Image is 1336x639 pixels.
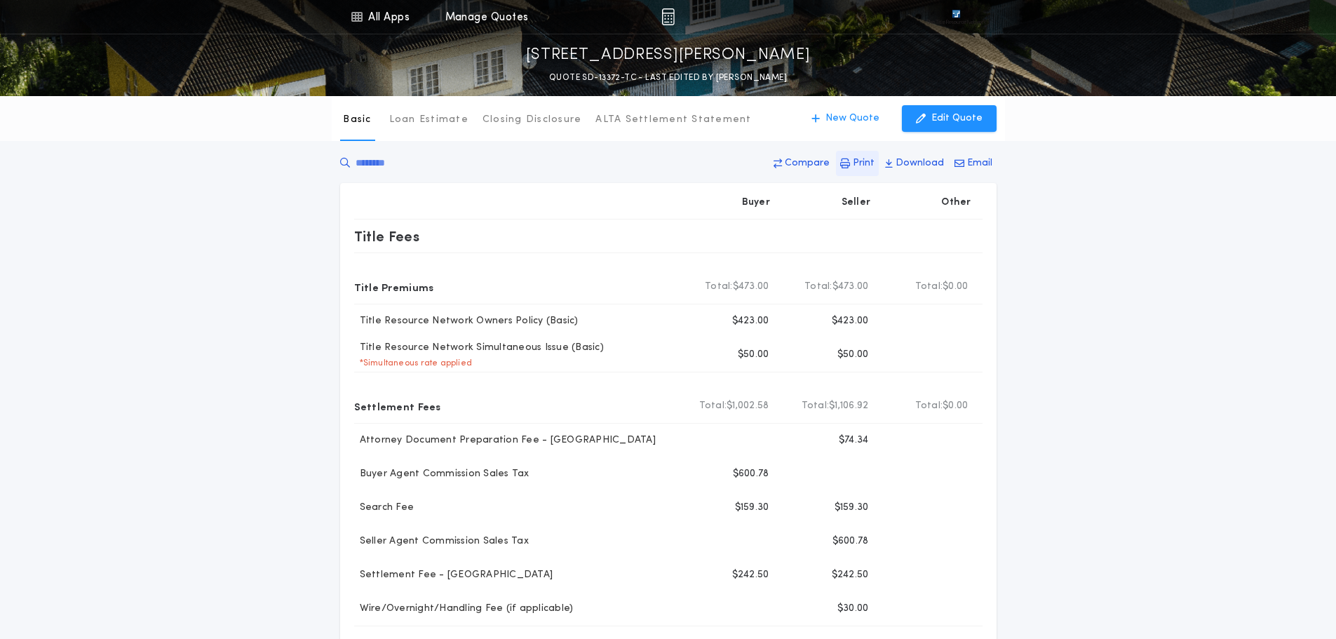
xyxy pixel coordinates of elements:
p: Loan Estimate [389,113,468,127]
p: New Quote [825,112,879,126]
p: $159.30 [835,501,869,515]
b: Total: [915,399,943,413]
p: QUOTE SD-13372-TC - LAST EDITED BY [PERSON_NAME] [549,71,787,85]
p: Edit Quote [931,112,983,126]
p: Seller Agent Commission Sales Tax [354,534,529,549]
p: Buyer Agent Commission Sales Tax [354,467,529,481]
span: $473.00 [832,280,869,294]
p: Wire/Overnight/Handling Fee (if applicable) [354,602,574,616]
p: $423.00 [732,314,769,328]
p: ALTA Settlement Statement [595,113,751,127]
p: Download [896,156,944,170]
p: Other [941,196,971,210]
p: Title Fees [354,225,420,248]
p: Title Premiums [354,276,434,298]
p: Email [967,156,992,170]
p: $50.00 [738,348,769,362]
b: Total: [804,280,832,294]
img: img [661,8,675,25]
span: $1,002.58 [727,399,769,413]
p: Closing Disclosure [483,113,582,127]
p: $423.00 [832,314,869,328]
p: Basic [343,113,371,127]
p: $242.50 [832,568,869,582]
span: $473.00 [733,280,769,294]
b: Total: [699,399,727,413]
p: Buyer [742,196,770,210]
p: Title Resource Network Owners Policy (Basic) [354,314,579,328]
p: $600.78 [832,534,869,549]
p: $242.50 [732,568,769,582]
p: $50.00 [837,348,869,362]
p: * Simultaneous rate applied [354,358,473,369]
img: vs-icon [926,10,985,24]
p: Seller [842,196,871,210]
button: Print [836,151,879,176]
p: Settlement Fee - [GEOGRAPHIC_DATA] [354,568,553,582]
span: $0.00 [943,280,968,294]
span: $0.00 [943,399,968,413]
button: Email [950,151,997,176]
p: Search Fee [354,501,414,515]
button: Edit Quote [902,105,997,132]
p: $600.78 [733,467,769,481]
p: $74.34 [839,433,869,448]
p: $30.00 [837,602,869,616]
p: Compare [785,156,830,170]
b: Total: [915,280,943,294]
b: Total: [802,399,830,413]
b: Total: [705,280,733,294]
p: Settlement Fees [354,395,441,417]
p: Attorney Document Preparation Fee - [GEOGRAPHIC_DATA] [354,433,656,448]
p: Print [853,156,875,170]
p: $159.30 [735,501,769,515]
button: Compare [769,151,834,176]
button: New Quote [797,105,893,132]
span: $1,106.92 [829,399,868,413]
p: [STREET_ADDRESS][PERSON_NAME] [526,44,811,67]
p: Title Resource Network Simultaneous Issue (Basic) [354,341,604,355]
button: Download [881,151,948,176]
